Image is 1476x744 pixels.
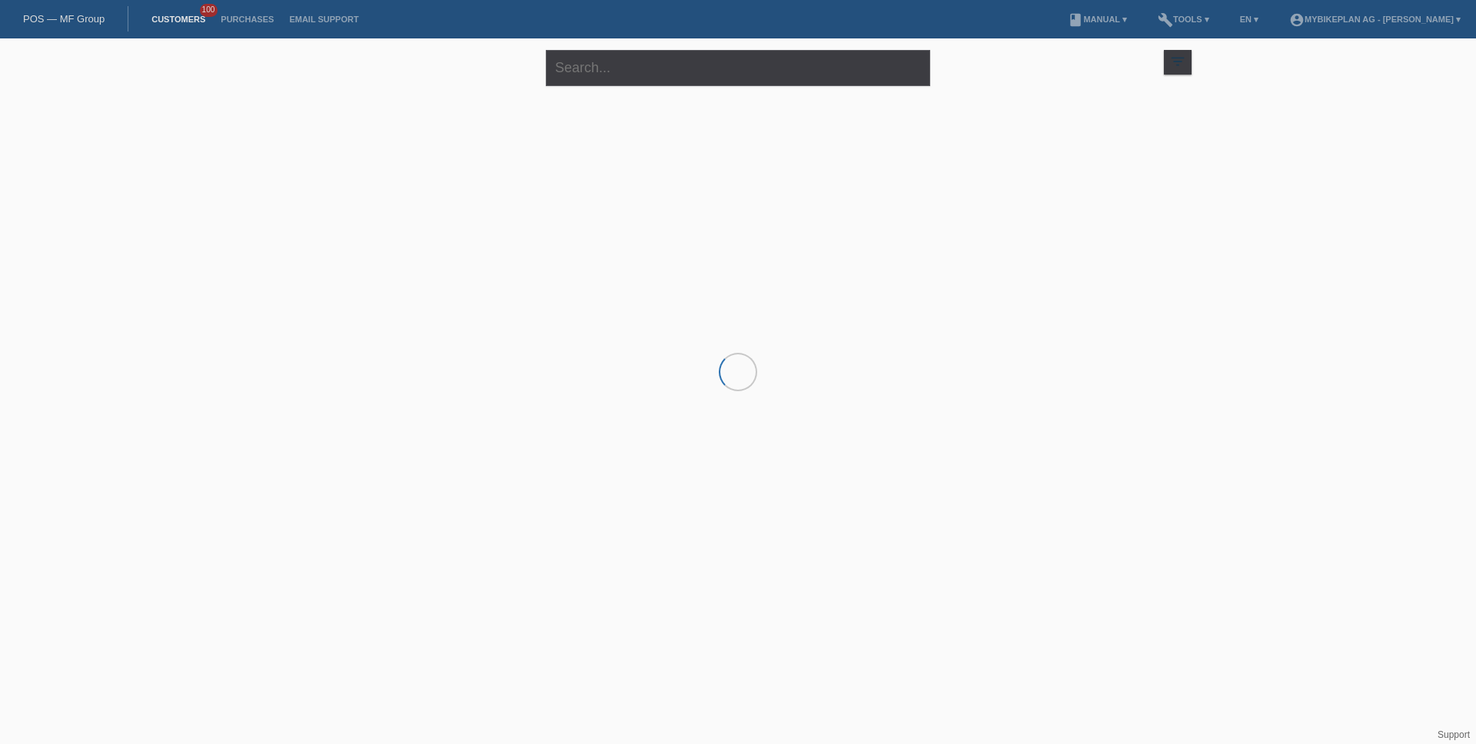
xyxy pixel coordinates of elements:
i: book [1068,12,1083,28]
a: EN ▾ [1232,15,1266,24]
a: POS — MF Group [23,13,105,25]
span: 100 [200,4,218,17]
i: build [1158,12,1173,28]
a: Support [1438,729,1470,740]
a: buildTools ▾ [1150,15,1217,24]
a: Purchases [213,15,281,24]
a: Email Support [281,15,366,24]
i: account_circle [1289,12,1305,28]
a: Customers [144,15,213,24]
a: bookManual ▾ [1060,15,1135,24]
input: Search... [546,50,930,86]
a: account_circleMybikeplan AG - [PERSON_NAME] ▾ [1282,15,1468,24]
i: filter_list [1169,53,1186,70]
